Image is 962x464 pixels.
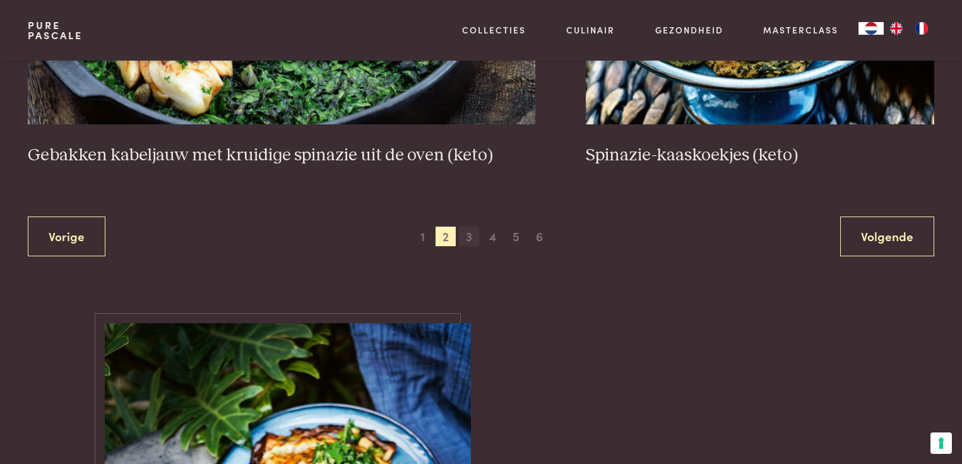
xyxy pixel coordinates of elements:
[530,227,550,247] span: 6
[840,217,934,256] a: Volgende
[28,217,105,256] a: Vorige
[586,145,934,167] h3: Spinazie-kaaskoekjes (keto)
[459,227,479,247] span: 3
[566,23,615,37] a: Culinair
[28,145,536,167] h3: Gebakken kabeljauw met kruidige spinazie uit de oven (keto)
[763,23,838,37] a: Masterclass
[436,227,456,247] span: 2
[858,22,884,35] div: Language
[884,22,909,35] a: EN
[483,227,503,247] span: 4
[909,22,934,35] a: FR
[930,432,952,454] button: Uw voorkeuren voor toestemming voor trackingtechnologieën
[858,22,884,35] a: NL
[506,227,526,247] span: 5
[884,22,934,35] ul: Language list
[462,23,526,37] a: Collecties
[655,23,723,37] a: Gezondheid
[858,22,934,35] aside: Language selected: Nederlands
[28,20,83,40] a: PurePascale
[412,227,432,247] span: 1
